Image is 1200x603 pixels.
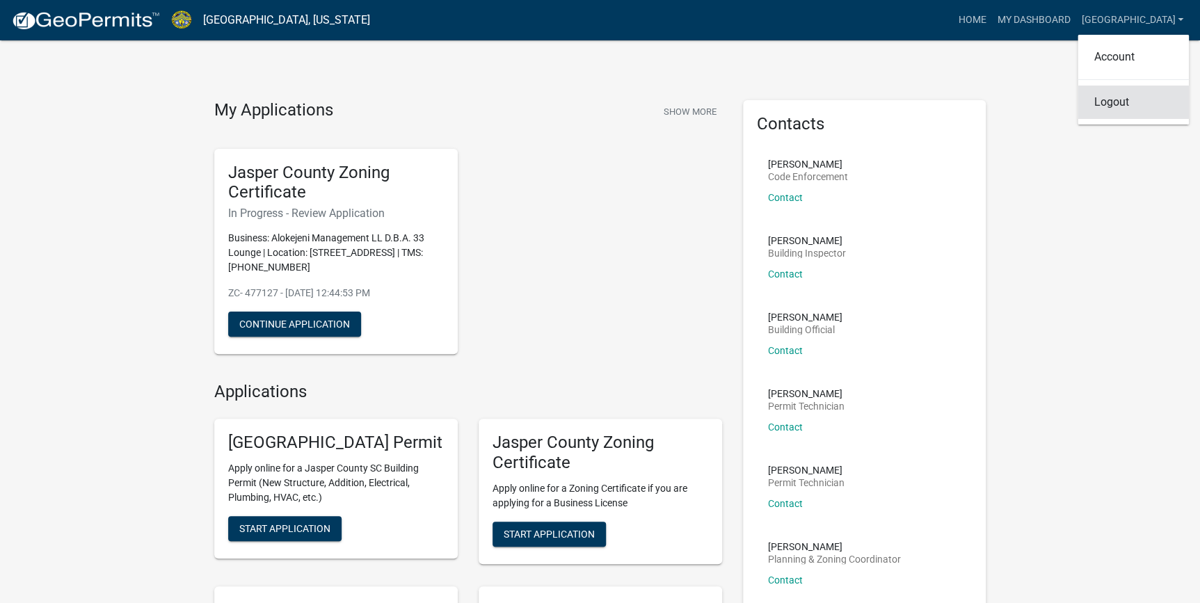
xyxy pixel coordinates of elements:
button: Start Application [493,522,606,547]
a: Contact [768,268,803,280]
button: Start Application [228,516,342,541]
a: [GEOGRAPHIC_DATA], [US_STATE] [203,8,370,32]
a: [GEOGRAPHIC_DATA] [1075,7,1189,33]
p: Building Official [768,325,842,335]
p: Permit Technician [768,478,845,488]
button: Show More [658,100,722,123]
p: Planning & Zoning Coordinator [768,554,901,564]
h6: In Progress - Review Application [228,207,444,220]
p: Permit Technician [768,401,845,411]
p: Building Inspector [768,248,846,258]
p: [PERSON_NAME] [768,465,845,475]
p: [PERSON_NAME] [768,159,848,169]
a: Logout [1078,86,1189,119]
h5: Jasper County Zoning Certificate [228,163,444,203]
a: Contact [768,192,803,203]
p: [PERSON_NAME] [768,236,846,246]
a: My Dashboard [991,7,1075,33]
a: Contact [768,421,803,433]
p: Apply online for a Jasper County SC Building Permit (New Structure, Addition, Electrical, Plumbin... [228,461,444,505]
p: [PERSON_NAME] [768,312,842,322]
p: ZC- 477127 - [DATE] 12:44:53 PM [228,286,444,300]
p: Apply online for a Zoning Certificate if you are applying for a Business License [493,481,708,510]
p: [PERSON_NAME] [768,389,845,399]
div: [GEOGRAPHIC_DATA] [1078,35,1189,124]
span: Start Application [504,528,595,539]
span: Start Application [239,522,330,533]
a: Contact [768,498,803,509]
h4: Applications [214,382,722,402]
img: Jasper County, South Carolina [171,10,192,29]
a: Contact [768,345,803,356]
a: Contact [768,574,803,586]
h5: Contacts [757,114,973,134]
a: Home [952,7,991,33]
button: Continue Application [228,312,361,337]
h5: [GEOGRAPHIC_DATA] Permit [228,433,444,453]
h4: My Applications [214,100,333,121]
p: Business: Alokejeni Management LL D.B.A. 33 Lounge | Location: [STREET_ADDRESS] | TMS: [PHONE_NUM... [228,231,444,275]
p: [PERSON_NAME] [768,542,901,552]
a: Account [1078,40,1189,74]
h5: Jasper County Zoning Certificate [493,433,708,473]
p: Code Enforcement [768,172,848,182]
